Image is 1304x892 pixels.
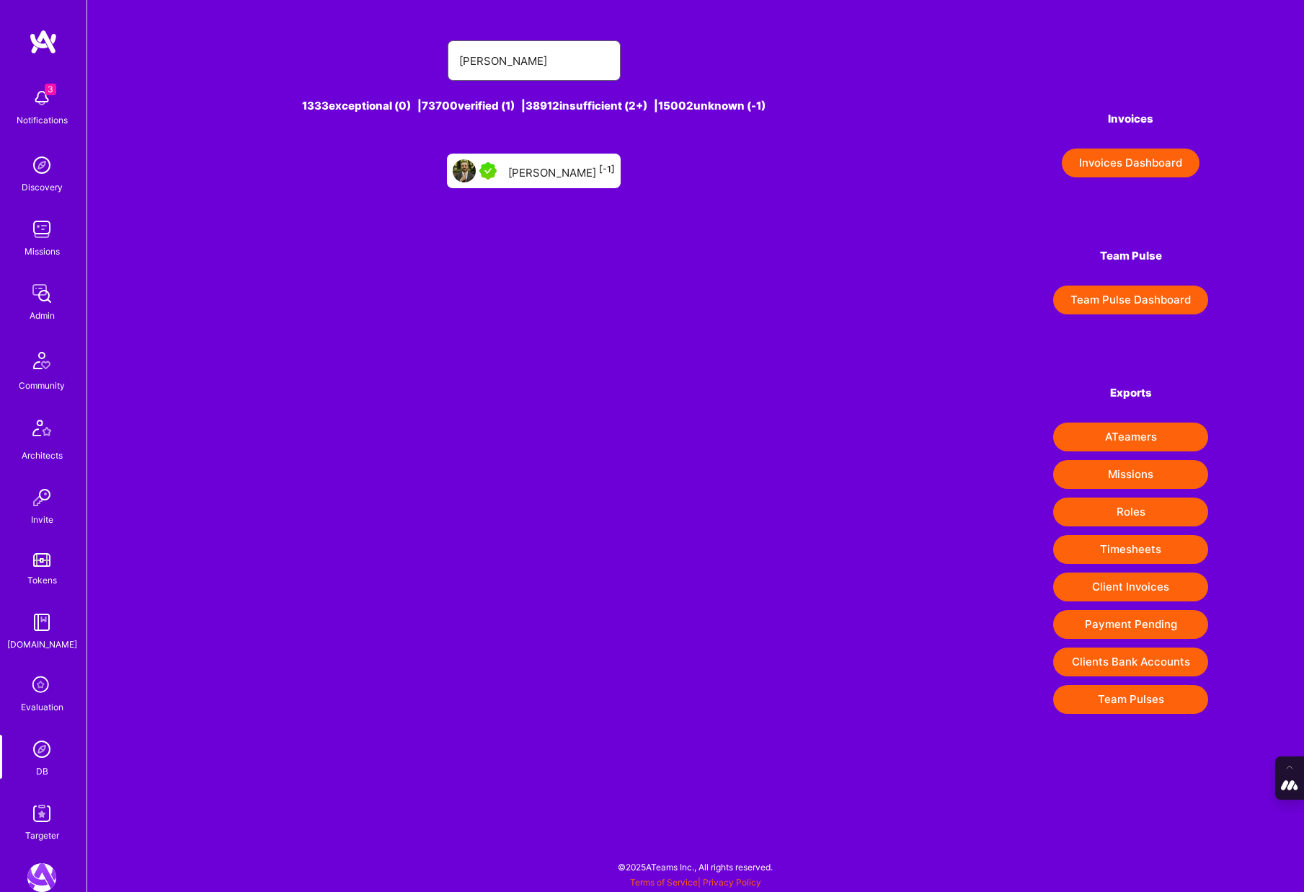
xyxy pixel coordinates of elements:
button: Missions [1053,460,1208,489]
a: Invoices Dashboard [1053,149,1208,177]
i: icon SelectionTeam [28,672,56,699]
img: Invite [27,483,56,512]
h4: Exports [1053,387,1208,399]
div: Tokens [27,573,57,588]
div: Evaluation [21,699,63,715]
a: User AvatarA.Teamer in Residence[PERSON_NAME][-1] [441,148,626,194]
img: teamwork [27,215,56,244]
a: Terms of Service [630,877,698,888]
button: Invoices Dashboard [1062,149,1199,177]
div: Community [19,378,65,393]
img: logo [29,29,58,55]
input: Search for an A-Teamer [459,43,609,79]
button: Roles [1053,498,1208,526]
a: Privacy Policy [703,877,761,888]
img: discovery [27,151,56,180]
img: tokens [33,553,50,567]
button: ATeamers [1053,423,1208,451]
div: [DOMAIN_NAME] [7,637,77,652]
img: Skill Targeter [27,799,56,828]
button: Clients Bank Accounts [1053,648,1208,676]
div: Invite [31,512,53,527]
div: © 2025 ATeams Inc., All rights reserved. [87,849,1304,885]
img: Community [25,343,59,378]
div: Discovery [22,180,63,195]
img: admin teamwork [27,279,56,308]
div: Architects [22,448,63,463]
img: bell [27,84,56,112]
h4: Team Pulse [1053,250,1208,262]
img: User Avatar [453,159,476,182]
div: Notifications [17,112,68,128]
img: Architects [25,413,59,448]
button: Timesheets [1053,535,1208,564]
button: Team Pulse Dashboard [1053,286,1208,314]
div: [PERSON_NAME] [508,162,615,180]
div: Targeter [25,828,59,843]
div: Admin [30,308,55,323]
img: A.Teamer in Residence [479,162,497,180]
span: 3 [45,84,56,95]
h4: Invoices [1053,112,1208,125]
sup: [-1] [599,164,615,175]
button: Client Invoices [1053,573,1208,601]
div: DB [36,764,48,779]
img: guide book [27,608,56,637]
div: 1333 exceptional (0) | 73700 verified (1) | 38912 insufficient (2+) | 15002 unknown (-1) [183,98,885,113]
button: Payment Pending [1053,610,1208,639]
img: A.Team: Leading A.Team's Marketing & DemandGen [27,863,56,892]
button: Team Pulses [1053,685,1208,714]
div: Missions [25,244,60,259]
img: Admin Search [27,735,56,764]
a: A.Team: Leading A.Team's Marketing & DemandGen [24,863,60,892]
span: | [630,877,761,888]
